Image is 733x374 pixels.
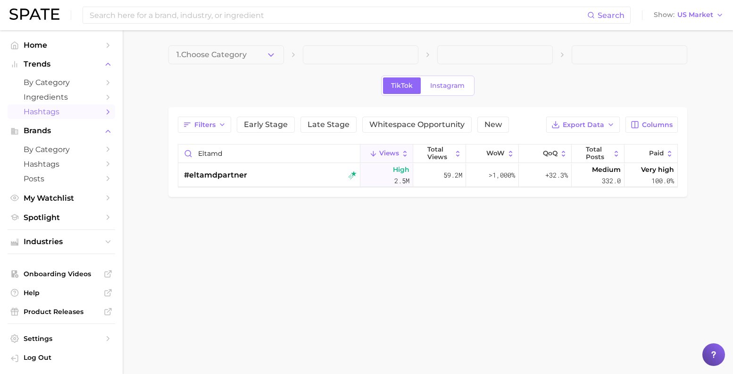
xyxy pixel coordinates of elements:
[394,175,409,187] span: 2.5m
[24,78,99,87] span: by Category
[519,144,572,163] button: QoQ
[8,104,115,119] a: Hashtags
[8,191,115,205] a: My Watchlist
[545,170,568,181] span: +32.3%
[654,12,675,17] span: Show
[9,8,59,20] img: SPATE
[641,164,674,175] span: Very high
[8,210,115,225] a: Spotlight
[8,305,115,319] a: Product Releases
[8,90,115,104] a: Ingredients
[8,142,115,157] a: by Category
[24,160,99,169] span: Hashtags
[625,144,677,163] button: Paid
[194,121,216,129] span: Filters
[24,174,99,183] span: Posts
[489,170,515,179] span: >1,000%
[602,175,621,187] span: 332.0
[598,11,625,20] span: Search
[178,163,677,187] button: #eltamdpartnertiktok rising starHigh2.5m59.2m>1,000%+32.3%Medium332.0Very high100.0%
[586,146,610,161] span: Total Posts
[24,194,99,203] span: My Watchlist
[413,144,466,163] button: Total Views
[89,7,587,23] input: Search here for a brand, industry, or ingredient
[24,289,99,297] span: Help
[178,144,360,162] input: Search in category
[625,117,678,133] button: Columns
[563,121,604,129] span: Export Data
[24,93,99,102] span: Ingredients
[484,121,502,128] span: New
[8,267,115,281] a: Onboarding Videos
[178,117,231,133] button: Filters
[422,77,473,94] a: Instagram
[393,164,409,175] span: High
[8,157,115,171] a: Hashtags
[24,213,99,222] span: Spotlight
[8,331,115,346] a: Settings
[24,107,99,116] span: Hashtags
[24,270,99,278] span: Onboarding Videos
[244,121,288,128] span: Early Stage
[176,51,247,59] span: 1. Choose Category
[24,127,99,135] span: Brands
[8,235,115,249] button: Industries
[8,171,115,186] a: Posts
[677,12,713,17] span: US Market
[651,175,674,187] span: 100.0%
[348,171,357,179] img: tiktok rising star
[24,60,99,68] span: Trends
[543,150,558,157] span: QoQ
[383,77,421,94] a: TikTok
[24,238,99,246] span: Industries
[572,144,625,163] button: Total Posts
[379,150,399,157] span: Views
[308,121,350,128] span: Late Stage
[592,164,621,175] span: Medium
[466,144,519,163] button: WoW
[8,57,115,71] button: Trends
[24,145,99,154] span: by Category
[369,121,465,128] span: Whitespace Opportunity
[24,353,108,362] span: Log Out
[184,170,247,181] span: #eltamdpartner
[642,121,673,129] span: Columns
[651,9,726,21] button: ShowUS Market
[8,124,115,138] button: Brands
[486,150,505,157] span: WoW
[8,286,115,300] a: Help
[360,144,413,163] button: Views
[8,350,115,366] a: Log out. Currently logged in with e-mail doyeon@spate.nyc.
[8,75,115,90] a: by Category
[546,117,620,133] button: Export Data
[24,307,99,316] span: Product Releases
[443,170,462,181] span: 59.2m
[24,334,99,343] span: Settings
[168,45,284,64] button: 1.Choose Category
[8,38,115,52] a: Home
[649,150,664,157] span: Paid
[430,82,465,90] span: Instagram
[391,82,413,90] span: TikTok
[24,41,99,50] span: Home
[427,146,452,161] span: Total Views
